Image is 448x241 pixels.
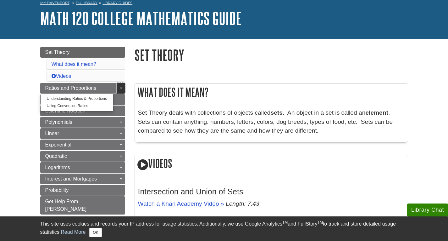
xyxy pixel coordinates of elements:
button: Close [89,228,102,237]
span: Interest and Mortgages [45,176,97,181]
a: DU Library [76,1,97,5]
span: Ratios and Proportions [45,85,97,91]
p: Set Theory deals with collections of objects called . An object in a set is called an . Sets can ... [138,108,405,135]
span: Linear [45,131,59,136]
span: Quadratic [45,153,67,159]
a: My Davenport [40,0,69,6]
a: Linear [40,128,125,139]
a: Set Theory [40,47,125,58]
em: Length: 7:43 [226,200,259,207]
span: Exponential [45,142,72,147]
a: Get Help From [PERSON_NAME] [40,196,125,215]
span: Probability [45,187,69,193]
h1: Set Theory [135,47,408,63]
a: Library Guides [102,1,132,5]
div: This site uses cookies and records your IP address for usage statistics. Additionally, we use Goo... [40,220,408,237]
a: Ratios and Proportions [40,83,125,94]
span: Set Theory [45,49,70,55]
a: Using Conversion Ratios [41,102,113,110]
a: What does it mean? [52,61,96,67]
span: Logarithms [45,165,70,170]
a: Videos [52,73,71,79]
h3: Intersection and Union of Sets [138,187,405,196]
span: Get Help From [PERSON_NAME] [45,199,87,212]
h2: Videos [135,155,408,173]
a: MATH 120 College Mathematics Guide [40,9,242,28]
a: Polynomials [40,117,125,128]
strong: sets [271,109,283,116]
a: Read More [61,229,86,235]
a: Probability [40,185,125,196]
a: Watch a Khan Academy Video » [138,200,224,207]
a: Quadratic [40,151,125,162]
button: Library Chat [407,204,448,216]
a: Logarithms [40,162,125,173]
a: Exponential [40,140,125,150]
h2: What does it mean? [135,84,408,100]
span: Polynomials [45,119,72,125]
sup: TM [318,220,323,225]
a: Understanding Ratios & Proportions [41,95,113,102]
span: Scientific Notation [45,108,86,113]
a: Interest and Mortgages [40,174,125,184]
strong: element [365,109,388,116]
sup: TM [282,220,288,225]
